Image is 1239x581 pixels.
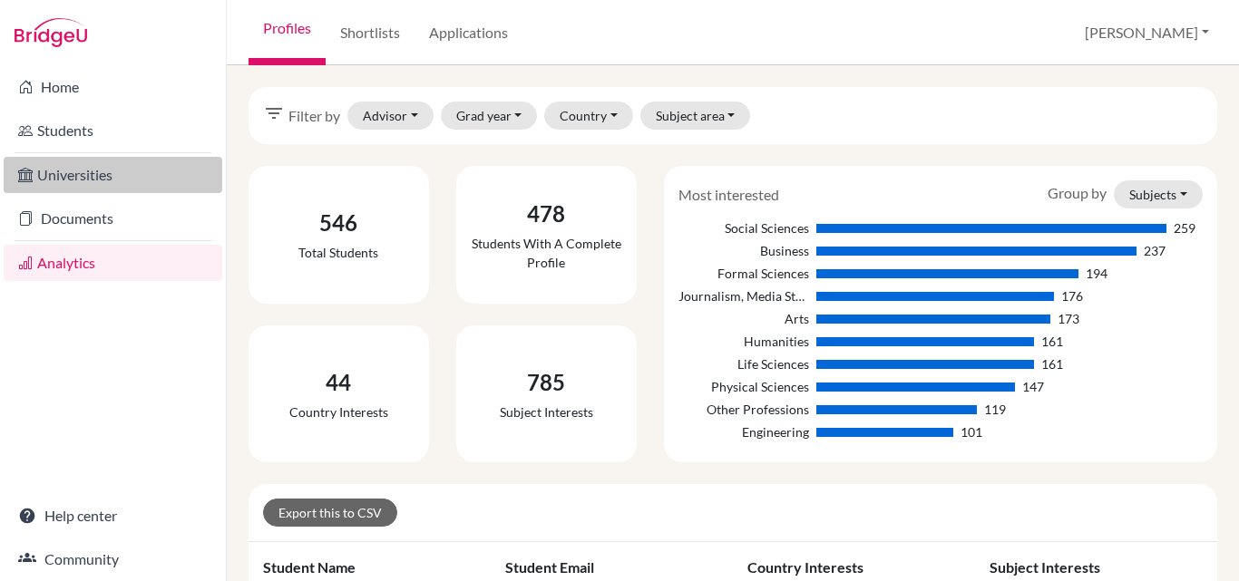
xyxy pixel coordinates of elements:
div: Business [678,241,810,260]
div: Students with a complete profile [471,234,622,272]
div: Other Professions [678,400,810,419]
a: Analytics [4,245,222,281]
div: 101 [961,422,982,441]
img: Bridge-U [15,18,87,47]
div: Social Sciences [678,218,810,237]
button: Advisor [347,102,434,130]
div: 173 [1058,309,1079,328]
i: filter_list [263,102,285,124]
button: Subjects [1114,180,1203,208]
div: 785 [500,366,593,399]
button: Subject area [640,102,751,130]
div: 478 [471,198,622,230]
div: Journalism, Media Studies & Communication [678,286,810,305]
a: Students [4,112,222,149]
div: Formal Sciences [678,264,810,283]
div: 161 [1041,354,1063,373]
button: Grad year [441,102,538,130]
a: Documents [4,200,222,237]
div: 147 [1022,377,1044,396]
a: Help center [4,498,222,534]
div: Humanities [678,332,810,351]
div: 44 [289,366,388,399]
div: Country interests [289,402,388,421]
div: 119 [984,400,1006,419]
div: 176 [1061,286,1083,305]
div: Most interested [665,184,793,206]
div: Arts [678,309,810,328]
div: 259 [1174,218,1195,237]
button: [PERSON_NAME] [1077,15,1217,50]
a: Home [4,69,222,105]
div: Life Sciences [678,354,810,373]
button: Country [544,102,633,130]
div: 161 [1041,332,1063,351]
div: 194 [1086,264,1107,283]
div: Engineering [678,422,810,441]
a: Community [4,541,222,577]
a: Export this to CSV [263,499,397,527]
div: 237 [1144,241,1166,260]
div: Group by [1034,180,1216,208]
span: Filter by [288,105,340,127]
div: Subject interests [500,402,593,421]
a: Universities [4,157,222,193]
div: Total students [298,243,378,262]
div: Physical Sciences [678,377,810,396]
div: 546 [298,207,378,239]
